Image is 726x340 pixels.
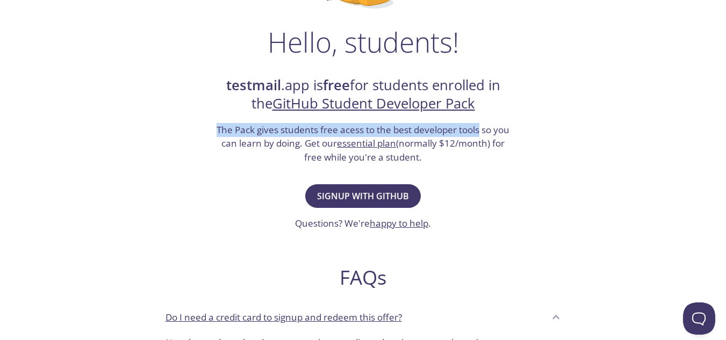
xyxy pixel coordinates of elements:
h2: .app is for students enrolled in the [215,76,511,113]
h1: Hello, students! [268,26,459,58]
a: GitHub Student Developer Pack [272,94,475,113]
h2: FAQs [157,265,570,290]
strong: testmail [226,76,281,95]
div: Do I need a credit card to signup and redeem this offer? [157,302,570,331]
h3: Questions? We're . [295,216,431,230]
p: Do I need a credit card to signup and redeem this offer? [166,310,402,324]
iframe: Help Scout Beacon - Open [683,302,715,335]
a: essential plan [337,137,396,149]
span: Signup with GitHub [317,189,409,204]
a: happy to help [370,217,428,229]
button: Signup with GitHub [305,184,421,208]
strong: free [323,76,350,95]
h3: The Pack gives students free acess to the best developer tools so you can learn by doing. Get our... [215,123,511,164]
